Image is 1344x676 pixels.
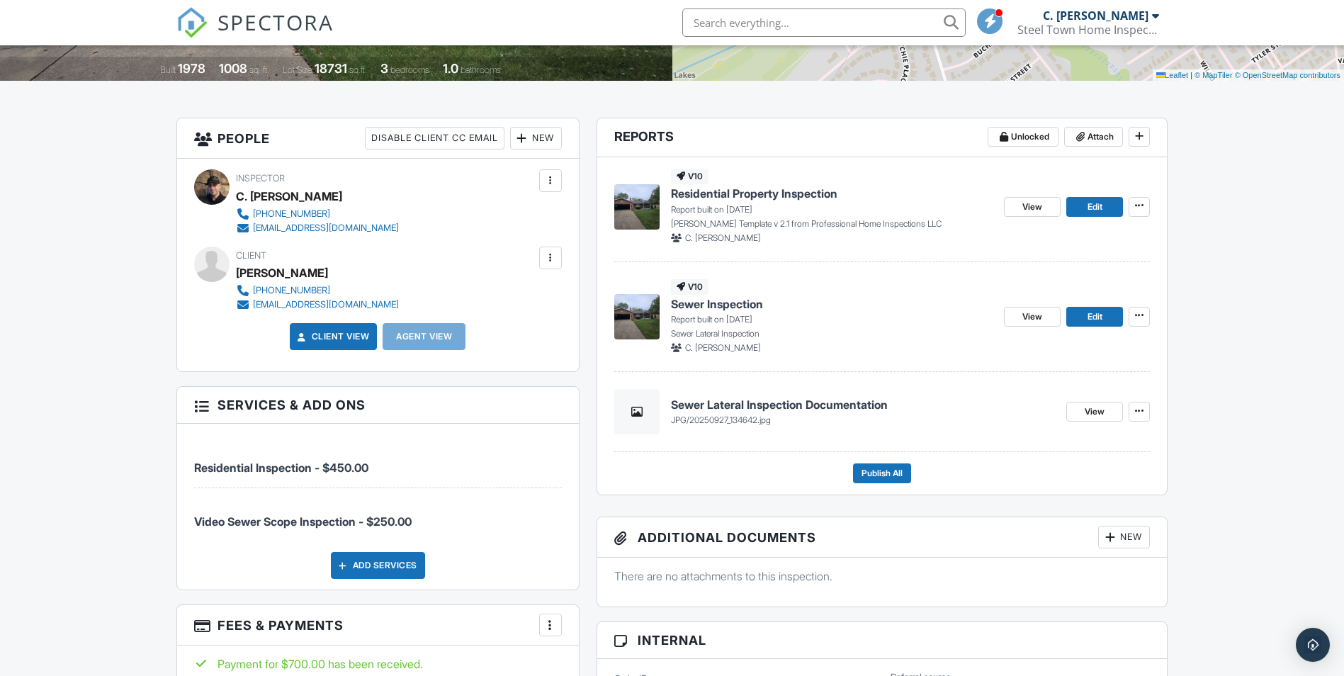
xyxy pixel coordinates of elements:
span: Residential Inspection - $450.00 [194,461,368,475]
div: [PHONE_NUMBER] [253,285,330,296]
span: Video Sewer Scope Inspection - $250.00 [194,514,412,529]
div: 1978 [178,61,205,76]
input: Search everything... [682,9,966,37]
a: © OpenStreetMap contributors [1235,71,1340,79]
h3: Services & Add ons [177,387,579,424]
span: SPECTORA [218,7,334,37]
a: [EMAIL_ADDRESS][DOMAIN_NAME] [236,298,399,312]
div: [EMAIL_ADDRESS][DOMAIN_NAME] [253,222,399,234]
span: Client [236,250,266,261]
a: [EMAIL_ADDRESS][DOMAIN_NAME] [236,221,399,235]
a: © MapTiler [1195,71,1233,79]
h3: Internal [597,622,1168,659]
div: Add Services [331,552,425,579]
span: sq.ft. [349,64,367,75]
span: Inspector [236,173,285,184]
li: Service: Residential Inspection [194,434,562,488]
a: [PHONE_NUMBER] [236,283,399,298]
p: There are no attachments to this inspection. [614,568,1151,584]
a: Leaflet [1156,71,1188,79]
a: SPECTORA [176,19,334,49]
div: Disable Client CC Email [365,127,504,150]
a: Client View [295,329,370,344]
div: [EMAIL_ADDRESS][DOMAIN_NAME] [253,299,399,310]
div: New [1098,526,1150,548]
h3: Additional Documents [597,517,1168,558]
span: sq. ft. [249,64,269,75]
span: bathrooms [461,64,501,75]
h3: Fees & Payments [177,605,579,646]
span: | [1190,71,1192,79]
div: [PHONE_NUMBER] [253,208,330,220]
div: C. [PERSON_NAME] [1043,9,1148,23]
div: Open Intercom Messenger [1296,628,1330,662]
div: C. [PERSON_NAME] [236,186,342,207]
div: 3 [380,61,388,76]
div: [PERSON_NAME] [236,262,328,283]
a: [PHONE_NUMBER] [236,207,399,221]
div: 1008 [219,61,247,76]
h3: People [177,118,579,159]
div: Payment for $700.00 has been received. [194,656,562,672]
div: 18731 [315,61,347,76]
span: bedrooms [390,64,429,75]
span: Built [160,64,176,75]
div: 1.0 [443,61,458,76]
span: Lot Size [283,64,312,75]
li: Service: Video Sewer Scope Inspection [194,488,562,541]
img: The Best Home Inspection Software - Spectora [176,7,208,38]
div: New [510,127,562,150]
div: Steel Town Home Inspections, LLC [1017,23,1159,37]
